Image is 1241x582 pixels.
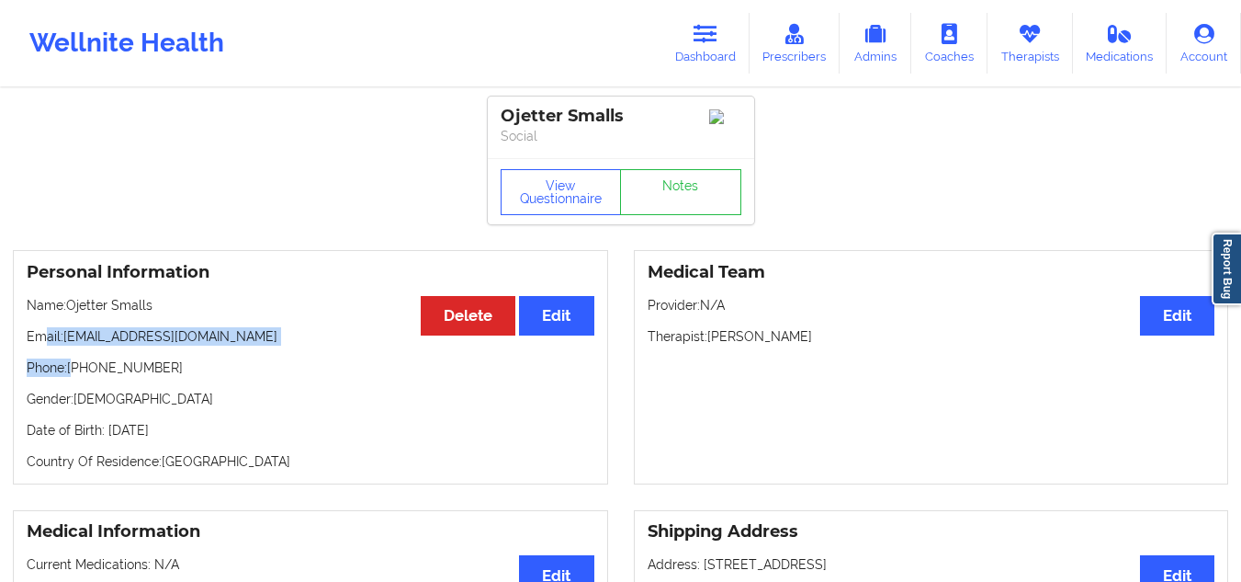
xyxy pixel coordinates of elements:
p: Current Medications: N/A [27,555,594,574]
button: Edit [519,296,593,336]
p: Address: [STREET_ADDRESS] [648,555,1215,574]
p: Provider: N/A [648,296,1215,314]
a: Report Bug [1212,233,1241,305]
a: Medications [1073,13,1168,74]
button: Delete [421,296,515,336]
a: Therapists [987,13,1073,74]
h3: Medical Information [27,521,594,542]
a: Prescribers [750,13,840,74]
p: Therapist: [PERSON_NAME] [648,327,1215,346]
p: Gender: [DEMOGRAPHIC_DATA] [27,390,594,408]
h3: Personal Information [27,262,594,283]
h3: Shipping Address [648,521,1215,542]
p: Social [501,127,741,145]
h3: Medical Team [648,262,1215,283]
p: Date of Birth: [DATE] [27,421,594,439]
a: Coaches [911,13,987,74]
p: Name: Ojetter Smalls [27,296,594,314]
div: Ojetter Smalls [501,106,741,127]
button: View Questionnaire [501,169,622,215]
a: Admins [840,13,911,74]
p: Email: [EMAIL_ADDRESS][DOMAIN_NAME] [27,327,594,346]
img: Image%2Fplaceholer-image.png [709,109,741,124]
a: Notes [620,169,741,215]
p: Phone: [PHONE_NUMBER] [27,359,594,377]
p: Country Of Residence: [GEOGRAPHIC_DATA] [27,452,594,471]
button: Edit [1140,296,1214,336]
a: Account [1167,13,1241,74]
a: Dashboard [661,13,750,74]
